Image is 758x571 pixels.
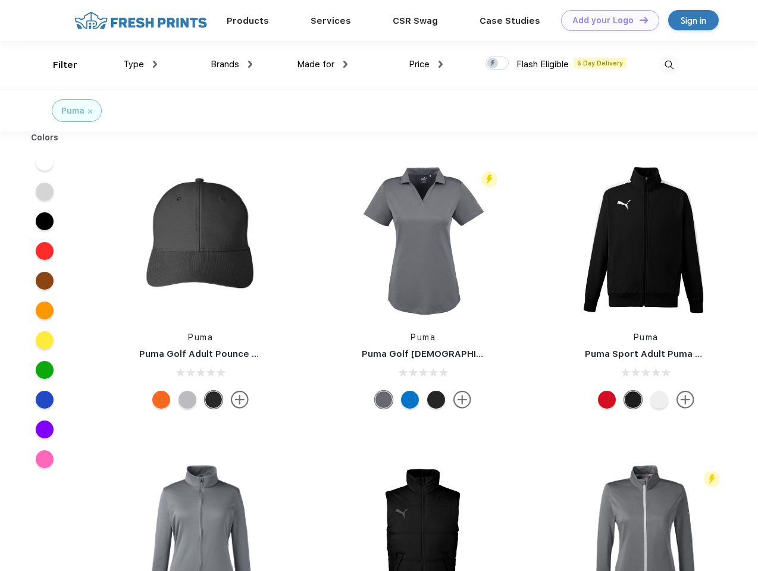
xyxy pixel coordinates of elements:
[88,109,92,114] img: filter_cancel.svg
[344,161,502,319] img: func=resize&h=266
[123,59,144,70] span: Type
[409,59,430,70] span: Price
[53,58,77,72] div: Filter
[343,61,347,68] img: dropdown.png
[516,59,569,70] span: Flash Eligible
[188,332,213,342] a: Puma
[393,15,438,26] a: CSR Swag
[205,391,223,409] div: Puma Black
[121,161,280,319] img: func=resize&h=266
[438,61,443,68] img: dropdown.png
[71,10,211,31] img: fo%20logo%202.webp
[61,105,84,117] div: Puma
[453,391,471,409] img: more.svg
[634,332,659,342] a: Puma
[211,59,239,70] span: Brands
[574,58,627,68] span: 5 Day Delivery
[362,349,582,359] a: Puma Golf [DEMOGRAPHIC_DATA]' Icon Golf Polo
[676,391,694,409] img: more.svg
[572,15,634,26] div: Add your Logo
[650,391,668,409] div: White and Quiet Shade
[640,17,648,23] img: DT
[401,391,419,409] div: Lapis Blue
[311,15,351,26] a: Services
[598,391,616,409] div: High Risk Red
[375,391,393,409] div: Quiet Shade
[668,10,719,30] a: Sign in
[231,391,249,409] img: more.svg
[659,55,679,75] img: desktop_search.svg
[411,332,436,342] a: Puma
[681,14,706,27] div: Sign in
[624,391,642,409] div: Puma Black
[178,391,196,409] div: Quarry
[567,161,725,319] img: func=resize&h=266
[153,61,157,68] img: dropdown.png
[248,61,252,68] img: dropdown.png
[704,471,720,487] img: flash_active_toggle.svg
[427,391,445,409] div: Puma Black
[227,15,269,26] a: Products
[152,391,170,409] div: Vibrant Orange
[481,171,497,187] img: flash_active_toggle.svg
[297,59,334,70] span: Made for
[139,349,321,359] a: Puma Golf Adult Pounce Adjustable Cap
[22,131,68,144] div: Colors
